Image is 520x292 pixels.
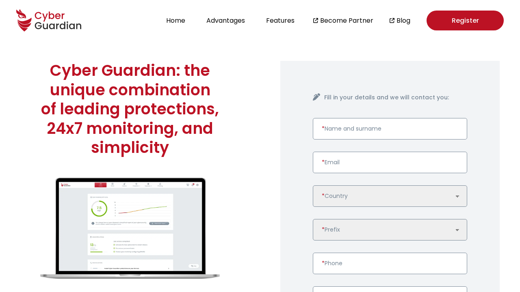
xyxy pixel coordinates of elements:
img: cyberguardian-home [41,178,219,279]
a: Register [427,11,504,30]
a: Blog [396,15,410,26]
h4: Fill in your details and we will contact you: [324,93,467,102]
a: Become Partner [320,15,373,26]
button: Features [264,15,297,26]
button: Advantages [204,15,247,26]
button: Home [164,15,188,26]
input: Enter a valid phone number. [313,253,467,274]
h1: Cyber Guardian: the unique combination of leading protections, 24x7 monitoring, and simplicity [41,61,219,157]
